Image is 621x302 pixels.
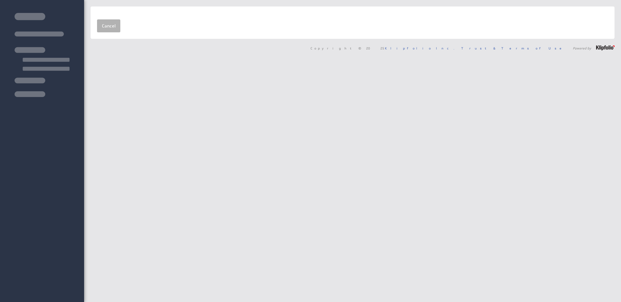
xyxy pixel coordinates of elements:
[573,47,591,50] span: Powered by
[461,46,566,50] a: Trust & Terms of Use
[596,45,615,50] img: logo-footer.png
[310,47,454,50] span: Copyright © 2025
[97,19,120,32] a: Cancel
[15,13,70,97] img: skeleton-sidenav.svg
[385,46,454,50] a: Klipfolio Inc.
